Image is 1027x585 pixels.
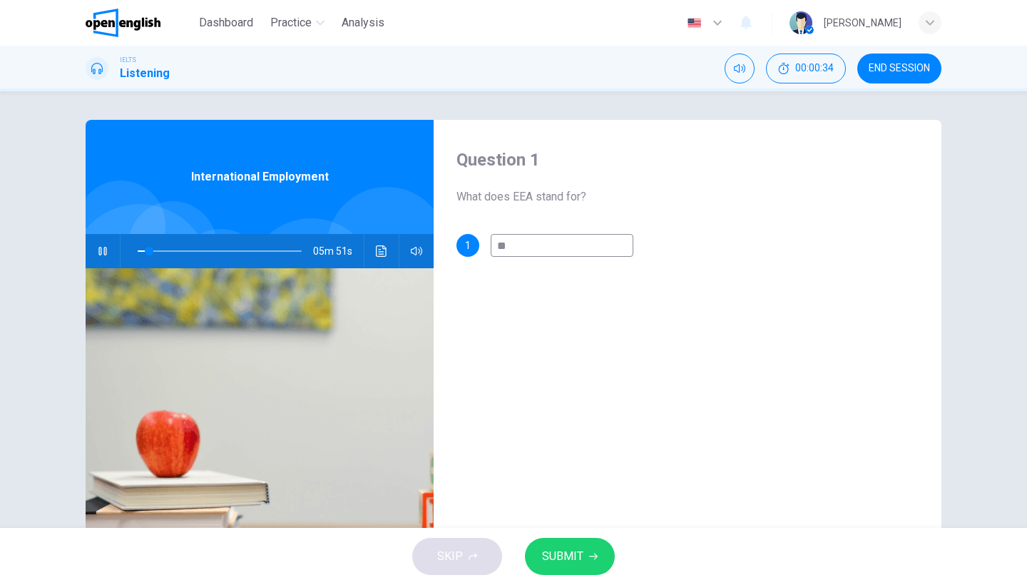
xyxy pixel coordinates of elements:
[465,240,471,250] span: 1
[86,9,160,37] img: OpenEnglish logo
[795,63,834,74] span: 00:00:34
[766,54,846,83] button: 00:00:34
[456,188,919,205] span: What does EEA stand for?
[193,10,259,36] button: Dashboard
[857,54,941,83] button: END SESSION
[336,10,390,36] button: Analysis
[342,14,384,31] span: Analysis
[685,18,703,29] img: en
[86,9,193,37] a: OpenEnglish logo
[456,148,919,171] h4: Question 1
[370,234,393,268] button: Click to see the audio transcription
[313,234,364,268] span: 05m 51s
[120,65,170,82] h1: Listening
[824,14,901,31] div: [PERSON_NAME]
[525,538,615,575] button: SUBMIT
[790,11,812,34] img: Profile picture
[766,54,846,83] div: Hide
[191,168,329,185] span: International Employment
[869,63,930,74] span: END SESSION
[542,546,583,566] span: SUBMIT
[199,14,253,31] span: Dashboard
[120,55,136,65] span: IELTS
[725,54,755,83] div: Mute
[265,10,330,36] button: Practice
[270,14,312,31] span: Practice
